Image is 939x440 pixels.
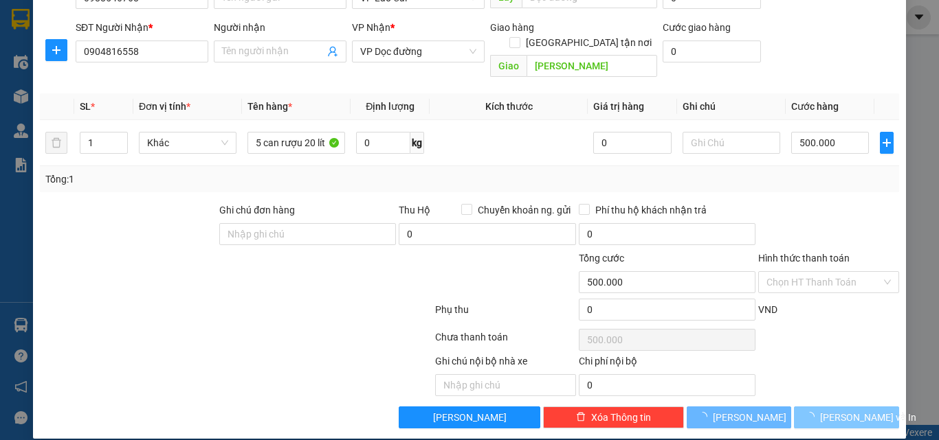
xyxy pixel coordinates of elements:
[435,374,576,396] input: Nhập ghi chú
[410,132,424,154] span: kg
[791,101,839,112] span: Cước hàng
[820,410,916,425] span: [PERSON_NAME] và In
[399,406,540,428] button: [PERSON_NAME]
[663,40,761,62] input: Cước giao hàng
[45,172,364,187] div: Tổng: 1
[543,406,684,428] button: deleteXóa Thông tin
[881,137,893,148] span: plus
[366,101,415,112] span: Định lượng
[435,354,576,374] div: Ghi chú nội bộ nhà xe
[472,202,576,218] span: Chuyển khoản ng. gửi
[758,253,850,264] label: Hình thức thanh toán
[360,41,476,62] span: VP Dọc đường
[794,406,899,428] button: [PERSON_NAME] và In
[327,46,338,57] span: user-add
[352,22,390,33] span: VP Nhận
[76,20,208,35] div: SĐT Người Nhận
[520,35,657,50] span: [GEOGRAPHIC_DATA] tận nơi
[80,101,91,112] span: SL
[880,132,894,154] button: plus
[490,22,534,33] span: Giao hàng
[698,412,713,421] span: loading
[527,55,657,77] input: Dọc đường
[247,132,345,154] input: VD: Bàn, Ghế
[46,45,67,56] span: plus
[663,22,731,33] label: Cước giao hàng
[434,302,577,326] div: Phụ thu
[579,354,755,374] div: Chi phí nội bộ
[485,101,533,112] span: Kích thước
[683,132,780,154] input: Ghi Chú
[247,101,292,112] span: Tên hàng
[434,329,577,354] div: Chưa thanh toán
[139,101,190,112] span: Đơn vị tính
[805,412,820,421] span: loading
[433,410,507,425] span: [PERSON_NAME]
[687,406,792,428] button: [PERSON_NAME]
[590,202,712,218] span: Phí thu hộ khách nhận trả
[399,205,430,216] span: Thu Hộ
[593,101,644,112] span: Giá trị hàng
[219,205,295,216] label: Ghi chú đơn hàng
[45,39,67,61] button: plus
[490,55,527,77] span: Giao
[214,20,346,35] div: Người nhận
[579,253,624,264] span: Tổng cước
[758,304,777,315] span: VND
[713,410,786,425] span: [PERSON_NAME]
[45,132,67,154] button: delete
[677,93,786,120] th: Ghi chú
[591,410,651,425] span: Xóa Thông tin
[147,132,228,153] span: Khác
[576,412,586,423] span: delete
[593,132,671,154] input: 0
[219,223,396,245] input: Ghi chú đơn hàng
